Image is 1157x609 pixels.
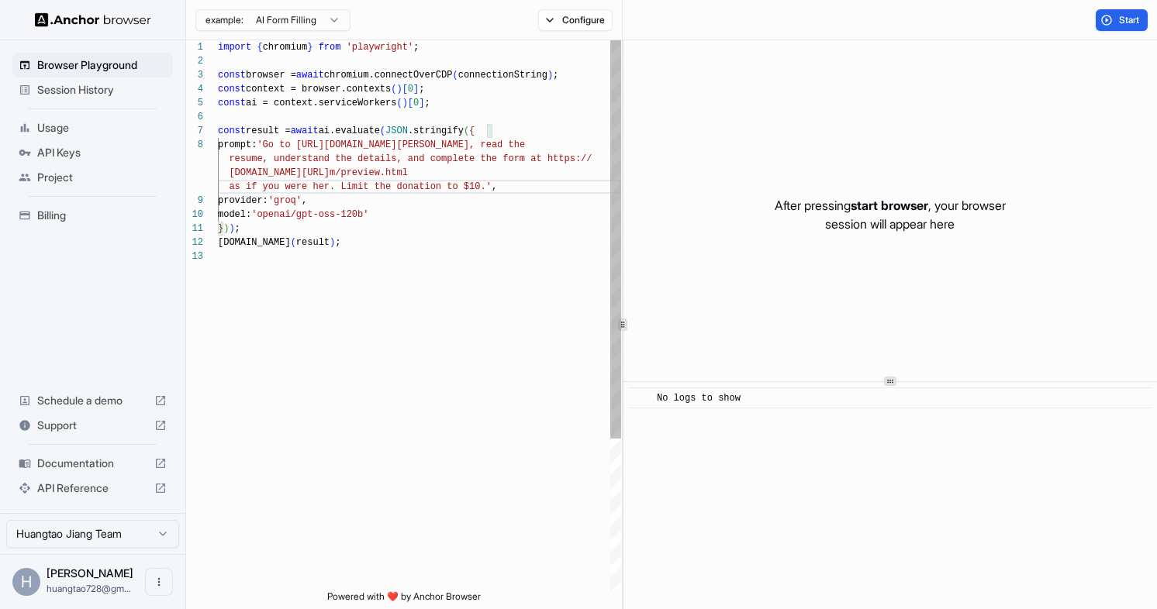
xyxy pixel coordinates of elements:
span: ​ [637,391,645,406]
div: API Reference [12,476,173,501]
span: Documentation [37,456,148,471]
span: context = browser.contexts [246,84,391,95]
div: Usage [12,115,173,140]
span: Project [37,170,167,185]
span: ] [419,98,424,108]
div: Billing [12,203,173,228]
div: API Keys [12,140,173,165]
button: Start [1096,9,1148,31]
button: Configure [538,9,613,31]
span: ai.evaluate [319,126,380,136]
div: Session History [12,77,173,102]
span: { [257,42,262,53]
div: H [12,568,40,596]
div: 11 [186,222,203,236]
span: example: [205,14,243,26]
div: Documentation [12,451,173,476]
span: } [218,223,223,234]
span: const [218,84,246,95]
div: 13 [186,249,203,263]
img: Anchor Logo [35,12,151,27]
span: ) [229,223,234,234]
div: 9 [186,194,203,208]
div: 10 [186,208,203,222]
span: ; [424,98,430,108]
span: Billing [37,208,167,223]
span: ( [464,126,469,136]
span: Support [37,418,148,433]
span: Browser Playground [37,57,167,73]
span: from [319,42,341,53]
span: ] [413,84,419,95]
span: 'Go to [URL][DOMAIN_NAME][PERSON_NAME], re [257,139,491,150]
span: chromium.connectOverCDP [324,70,453,81]
span: prompt: [218,139,257,150]
span: 'groq' [268,195,302,206]
div: 6 [186,110,203,124]
div: 2 [186,54,203,68]
span: import [218,42,251,53]
div: 7 [186,124,203,138]
span: { [469,126,475,136]
span: orm at https:// [508,153,592,164]
span: resume, understand the details, and complete the f [229,153,508,164]
span: provider: [218,195,268,206]
span: ) [402,98,408,108]
span: await [291,126,319,136]
div: 4 [186,82,203,96]
span: 0 [413,98,419,108]
div: 8 [186,138,203,152]
span: ; [235,223,240,234]
span: Start [1119,14,1141,26]
div: 1 [186,40,203,54]
span: } [307,42,313,53]
span: Usage [37,120,167,136]
span: chromium [263,42,308,53]
span: const [218,126,246,136]
span: ; [413,42,419,53]
span: Powered with ❤️ by Anchor Browser [327,590,481,609]
span: ) [547,70,553,81]
span: ad the [492,139,525,150]
span: [DOMAIN_NAME][URL] [229,167,330,178]
div: 5 [186,96,203,110]
span: result = [246,126,291,136]
span: m/preview.html [330,167,408,178]
span: start browser [851,198,928,213]
span: ; [419,84,424,95]
span: , [492,181,497,192]
span: ( [391,84,396,95]
span: Huangtao Jiang [47,566,133,580]
span: ) [223,223,229,234]
span: ) [330,237,335,248]
div: Project [12,165,173,190]
span: API Keys [37,145,167,160]
div: Schedule a demo [12,388,173,413]
span: Session History [37,82,167,98]
span: ( [452,70,458,81]
div: Support [12,413,173,438]
span: [DOMAIN_NAME] [218,237,291,248]
span: const [218,70,246,81]
div: 12 [186,236,203,249]
span: ai = context.serviceWorkers [246,98,396,108]
span: ( [380,126,385,136]
span: 'openai/gpt-oss-120b' [251,209,368,220]
span: ; [553,70,558,81]
span: API Reference [37,480,148,496]
span: browser = [246,70,296,81]
span: Schedule a demo [37,393,148,408]
p: After pressing , your browser session will appear here [775,196,1006,233]
span: [ [408,98,413,108]
div: 3 [186,68,203,82]
span: result [296,237,330,248]
span: .stringify [408,126,464,136]
span: await [296,70,324,81]
span: , [302,195,307,206]
span: ( [396,98,402,108]
div: Browser Playground [12,53,173,77]
span: ; [335,237,340,248]
span: 0 [408,84,413,95]
span: JSON [385,126,408,136]
span: as if you were her. Limit the donation to $10.' [229,181,491,192]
